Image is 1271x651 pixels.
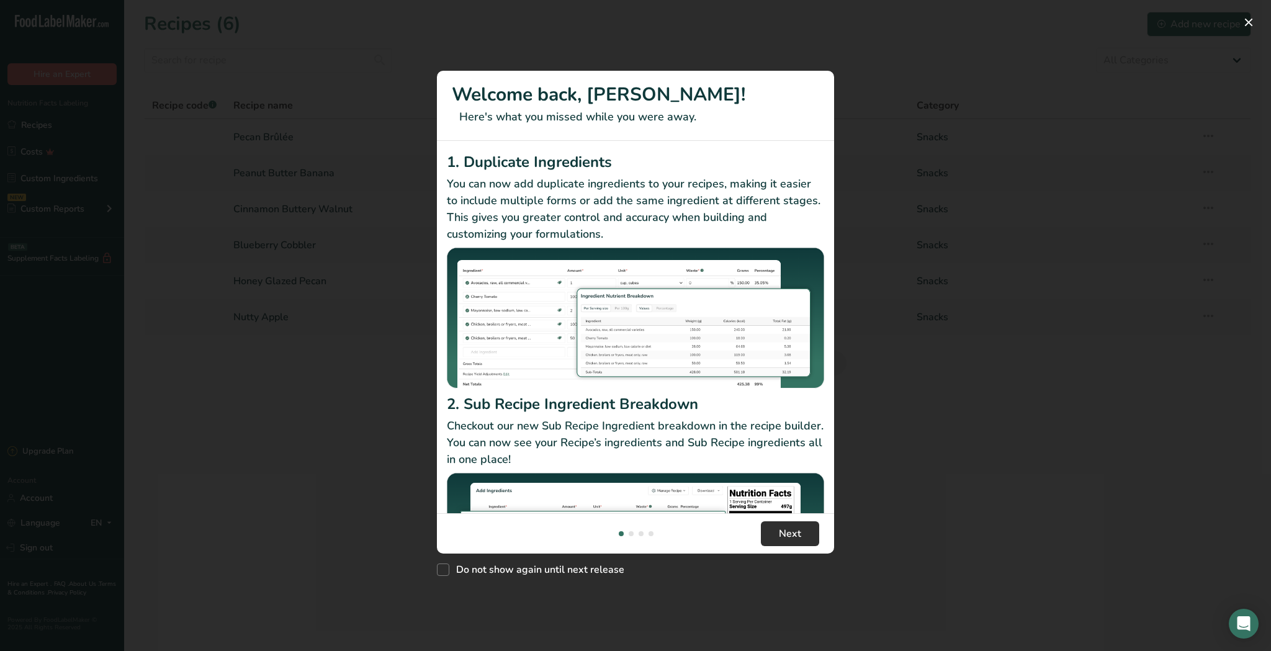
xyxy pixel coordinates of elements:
[447,176,824,243] p: You can now add duplicate ingredients to your recipes, making it easier to include multiple forms...
[447,473,824,614] img: Sub Recipe Ingredient Breakdown
[447,418,824,468] p: Checkout our new Sub Recipe Ingredient breakdown in the recipe builder. You can now see your Reci...
[447,151,824,173] h2: 1. Duplicate Ingredients
[447,248,824,388] img: Duplicate Ingredients
[452,109,819,125] p: Here's what you missed while you were away.
[447,393,824,415] h2: 2. Sub Recipe Ingredient Breakdown
[452,81,819,109] h1: Welcome back, [PERSON_NAME]!
[779,526,801,541] span: Next
[761,521,819,546] button: Next
[449,563,624,576] span: Do not show again until next release
[1229,609,1259,639] div: Open Intercom Messenger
